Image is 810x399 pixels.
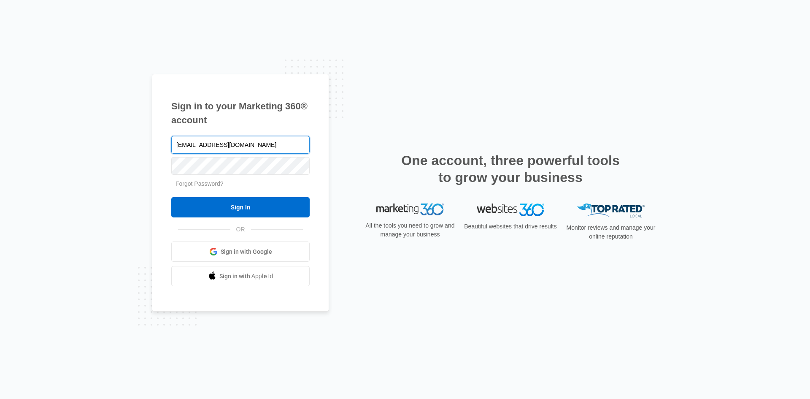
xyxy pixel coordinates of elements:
a: Sign in with Google [171,242,310,262]
input: Email [171,136,310,154]
img: Marketing 360 [376,204,444,215]
h2: One account, three powerful tools to grow your business [399,152,622,186]
input: Sign In [171,197,310,217]
p: Beautiful websites that drive results [463,222,558,231]
h1: Sign in to your Marketing 360® account [171,99,310,127]
img: Top Rated Local [577,204,645,217]
span: Sign in with Google [221,247,272,256]
a: Sign in with Apple Id [171,266,310,286]
a: Forgot Password? [175,180,224,187]
p: All the tools you need to grow and manage your business [363,221,457,239]
span: OR [230,225,251,234]
p: Monitor reviews and manage your online reputation [564,223,658,241]
span: Sign in with Apple Id [219,272,273,281]
img: Websites 360 [477,204,544,216]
